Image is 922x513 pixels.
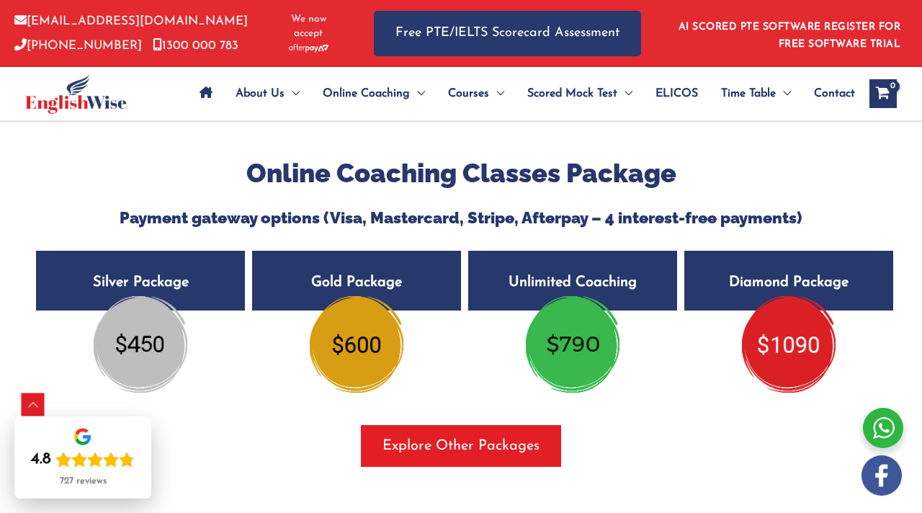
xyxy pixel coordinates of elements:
span: Menu Toggle [617,68,632,119]
img: gold [310,296,403,393]
a: [EMAIL_ADDRESS][DOMAIN_NAME] [14,15,248,27]
a: 1300 000 783 [153,40,238,52]
h5: Diamond Package [684,251,893,311]
aside: Header Widget 1 [670,10,908,57]
div: 727 reviews [60,476,107,487]
a: Gold Package [252,251,461,358]
h2: Online Coaching Classes Package [29,156,893,190]
img: cropped-ew-logo [25,74,127,114]
h5: Gold Package [252,251,461,311]
img: white-facebook.png [861,455,902,496]
a: About UsMenu Toggle [224,68,311,119]
span: About Us [236,68,285,119]
span: Scored Mock Test [527,68,617,119]
a: Diamond Package [684,251,893,358]
nav: Site Navigation: Main Menu [188,68,855,119]
h5: Payment gateway options (Visa, Mastercard, Stripe, Afterpay – 4 interest-free payments) [29,208,893,227]
h5: Unlimited Coaching [468,251,677,311]
span: Menu Toggle [489,68,504,119]
a: Unlimited Coaching [468,251,677,358]
img: Afterpay-Logo [289,44,328,52]
a: Contact [802,68,855,119]
span: ELICOS [655,68,698,119]
span: Menu Toggle [776,68,791,119]
a: Silver Package [36,251,245,358]
span: Time Table [721,68,776,119]
span: Courses [448,68,489,119]
span: Online Coaching [323,68,410,119]
a: ELICOS [644,68,710,119]
img: updatedsilver-package450 [94,296,187,393]
button: Explore Other Packages [361,425,561,467]
a: Time TableMenu Toggle [710,68,802,119]
span: Menu Toggle [410,68,425,119]
a: Online CoachingMenu Toggle [311,68,437,119]
img: updatedsilver-package450 [526,296,619,393]
img: diamond-pte-package [742,296,836,393]
div: 4.8 [31,450,51,470]
a: Free PTE/IELTS Scorecard Assessment [374,11,641,56]
a: Scored Mock TestMenu Toggle [516,68,644,119]
span: We now accept [279,12,338,41]
h5: Silver Package [36,251,245,311]
div: Rating: 4.8 out of 5 [31,450,135,470]
a: View Shopping Cart, empty [869,79,897,108]
a: AI SCORED PTE SOFTWARE REGISTER FOR FREE SOFTWARE TRIAL [679,22,901,50]
span: Explore Other Packages [382,436,540,456]
span: Menu Toggle [285,68,300,119]
a: CoursesMenu Toggle [437,68,516,119]
a: [PHONE_NUMBER] [14,40,142,52]
span: Contact [814,68,855,119]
